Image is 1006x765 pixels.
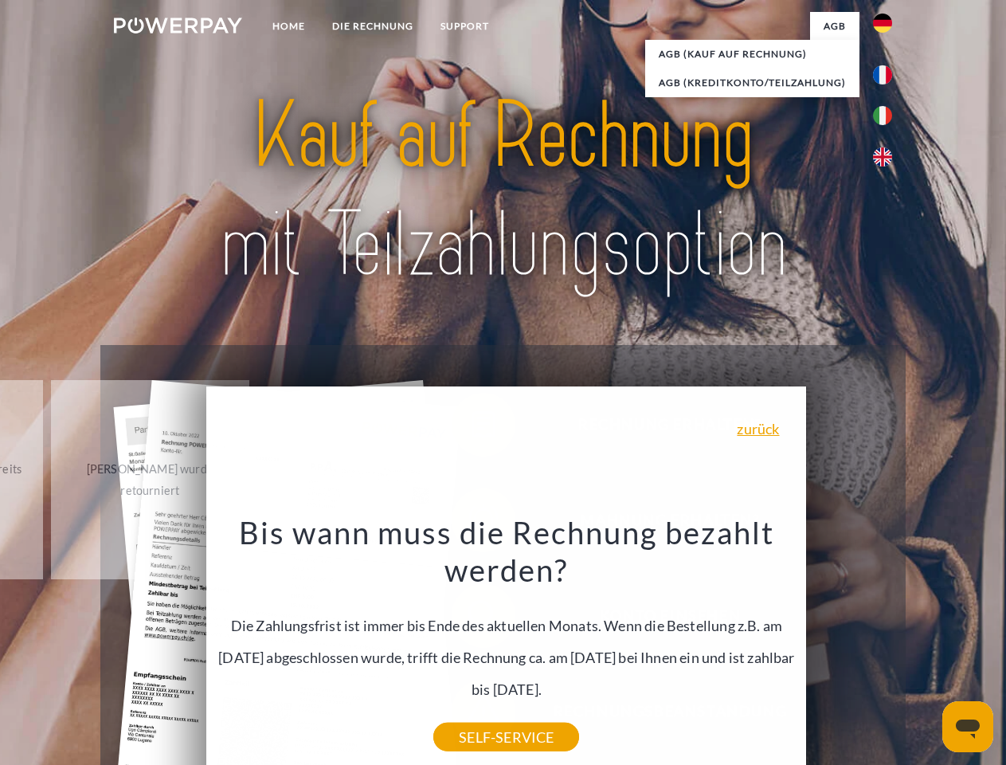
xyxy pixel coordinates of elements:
[873,14,892,33] img: de
[873,147,892,167] img: en
[873,65,892,84] img: fr
[737,422,779,436] a: zurück
[61,458,240,501] div: [PERSON_NAME] wurde retourniert
[873,106,892,125] img: it
[259,12,319,41] a: Home
[319,12,427,41] a: DIE RECHNUNG
[810,12,859,41] a: agb
[942,701,993,752] iframe: Schaltfläche zum Öffnen des Messaging-Fensters
[433,723,579,751] a: SELF-SERVICE
[152,76,854,305] img: title-powerpay_de.svg
[645,69,859,97] a: AGB (Kreditkonto/Teilzahlung)
[427,12,503,41] a: SUPPORT
[216,513,797,737] div: Die Zahlungsfrist ist immer bis Ende des aktuellen Monats. Wenn die Bestellung z.B. am [DATE] abg...
[114,18,242,33] img: logo-powerpay-white.svg
[645,40,859,69] a: AGB (Kauf auf Rechnung)
[216,513,797,590] h3: Bis wann muss die Rechnung bezahlt werden?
